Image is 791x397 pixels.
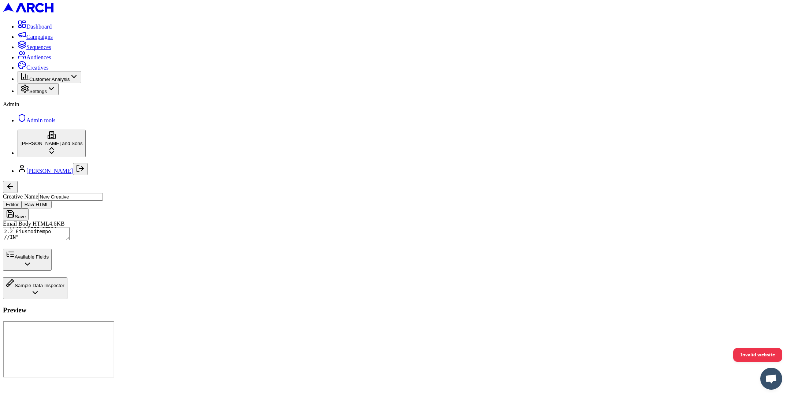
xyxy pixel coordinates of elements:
[760,368,782,390] a: Open chat
[26,44,51,50] span: Sequences
[18,54,51,60] a: Audiences
[26,54,51,60] span: Audiences
[26,168,73,174] a: [PERSON_NAME]
[3,220,49,227] label: Email Body HTML
[21,141,83,146] span: [PERSON_NAME] and Sons
[18,130,86,157] button: [PERSON_NAME] and Sons
[26,64,48,71] span: Creatives
[26,34,53,40] span: Campaigns
[73,163,88,175] button: Log out
[26,23,52,30] span: Dashboard
[18,23,52,30] a: Dashboard
[18,44,51,50] a: Sequences
[38,193,103,201] input: Internal Creative Name
[49,220,64,227] span: 4.6 KB
[18,83,59,95] button: Settings
[3,277,67,299] button: Sample Data Inspector
[740,348,775,361] span: Invalid website
[22,201,52,208] button: Toggle custom HTML
[29,89,47,94] span: Settings
[3,101,788,108] div: Admin
[3,306,788,314] h3: Preview
[3,208,29,220] button: Save
[15,254,49,260] span: Available Fields
[3,227,70,240] textarea: <!LOREMIP DOLO SITAME "-//C3A//ELI SEDDO 2.2 Eiusmodtempo //IN" "utla://etd.m1.ali/EN/admin5/VEN/...
[29,77,70,82] span: Customer Analysis
[18,34,53,40] a: Campaigns
[18,117,56,123] a: Admin tools
[15,283,64,288] span: Sample Data Inspector
[3,193,38,200] label: Creative Name
[3,321,114,378] iframe: Preview for New Creative
[18,64,48,71] a: Creatives
[3,201,22,208] button: Toggle editor
[18,71,81,83] button: Customer Analysis
[26,117,56,123] span: Admin tools
[3,249,52,271] button: Available Fields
